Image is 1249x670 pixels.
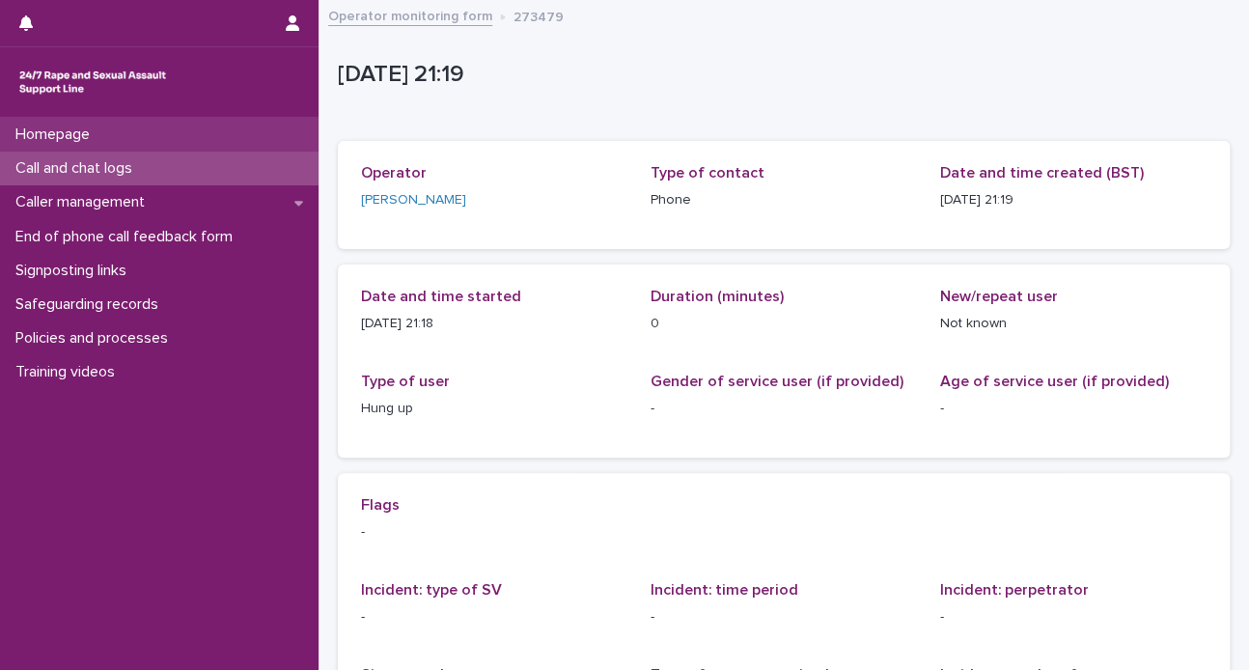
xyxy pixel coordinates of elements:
[940,399,1207,419] p: -
[651,582,798,598] span: Incident: time period
[15,63,170,101] img: rhQMoQhaT3yELyF149Cw
[361,582,502,598] span: Incident: type of SV
[361,190,466,210] a: [PERSON_NAME]
[338,61,1222,89] p: [DATE] 21:19
[361,165,427,181] span: Operator
[651,314,917,334] p: 0
[361,289,521,304] span: Date and time started
[8,329,183,348] p: Policies and processes
[940,190,1207,210] p: [DATE] 21:19
[940,374,1169,389] span: Age of service user (if provided)
[8,159,148,178] p: Call and chat logs
[651,399,917,419] p: -
[8,228,248,246] p: End of phone call feedback form
[8,295,174,314] p: Safeguarding records
[651,165,764,181] span: Type of contact
[651,190,917,210] p: Phone
[8,193,160,211] p: Caller management
[361,607,627,628] p: -
[651,607,917,628] p: -
[940,289,1058,304] span: New/repeat user
[328,4,492,26] a: Operator monitoring form
[361,314,627,334] p: [DATE] 21:18
[8,363,130,381] p: Training videos
[651,289,784,304] span: Duration (minutes)
[361,497,400,513] span: Flags
[940,314,1207,334] p: Not known
[940,607,1207,628] p: -
[361,374,450,389] span: Type of user
[940,165,1144,181] span: Date and time created (BST)
[361,399,627,419] p: Hung up
[940,582,1089,598] span: Incident: perpetrator
[8,262,142,280] p: Signposting links
[651,374,903,389] span: Gender of service user (if provided)
[8,126,105,144] p: Homepage
[361,522,1207,543] p: -
[513,5,564,26] p: 273479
